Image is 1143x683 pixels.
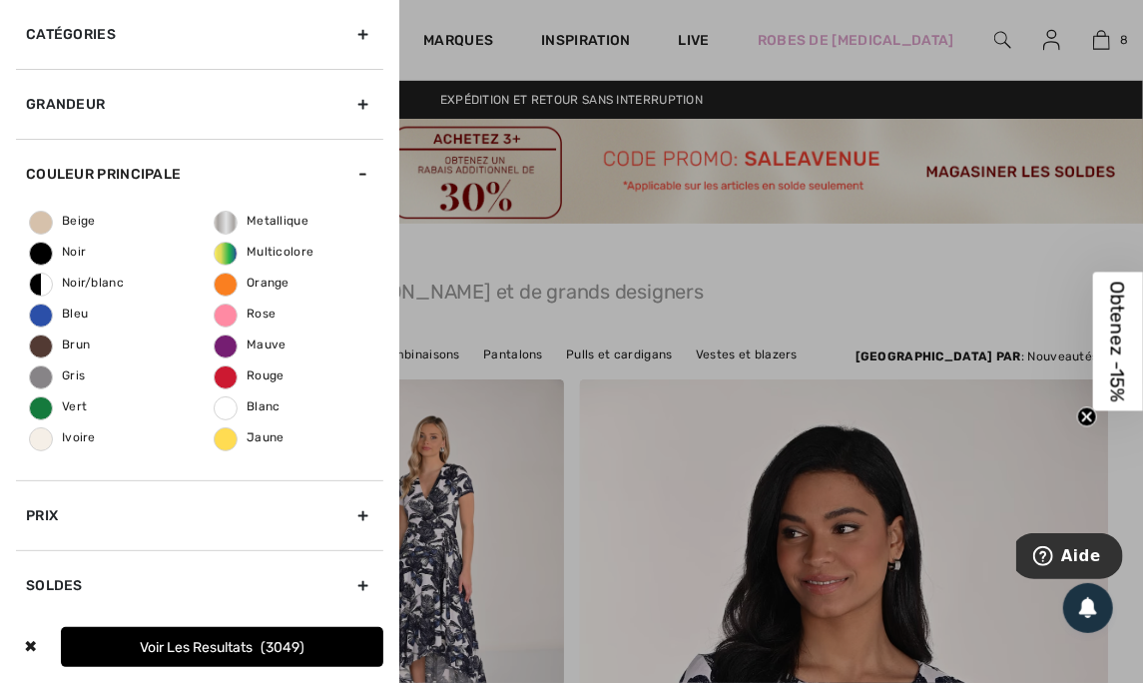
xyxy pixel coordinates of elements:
[1093,273,1143,411] div: Obtenez -15%Close teaser
[30,245,86,259] span: Noir
[261,639,304,656] span: 3049
[215,430,285,444] span: Jaune
[30,399,87,413] span: Vert
[215,214,308,228] span: Metallique
[30,430,96,444] span: Ivoire
[30,276,124,290] span: Noir/blanc
[30,214,96,228] span: Beige
[215,245,313,259] span: Multicolore
[16,69,383,139] div: Grandeur
[215,276,289,290] span: Orange
[1107,282,1130,402] span: Obtenez -15%
[16,627,45,667] div: ✖
[16,550,383,620] div: Soldes
[30,307,88,321] span: Bleu
[215,368,285,382] span: Rouge
[61,627,383,667] button: Voir les resultats3049
[215,307,276,321] span: Rose
[16,480,383,550] div: Prix
[1077,407,1097,427] button: Close teaser
[215,399,281,413] span: Blanc
[30,338,90,351] span: Brun
[16,139,383,209] div: Couleur Principale
[1016,533,1123,583] iframe: Ouvre un widget dans lequel vous pouvez trouver plus d’informations
[215,338,286,351] span: Mauve
[30,368,85,382] span: Gris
